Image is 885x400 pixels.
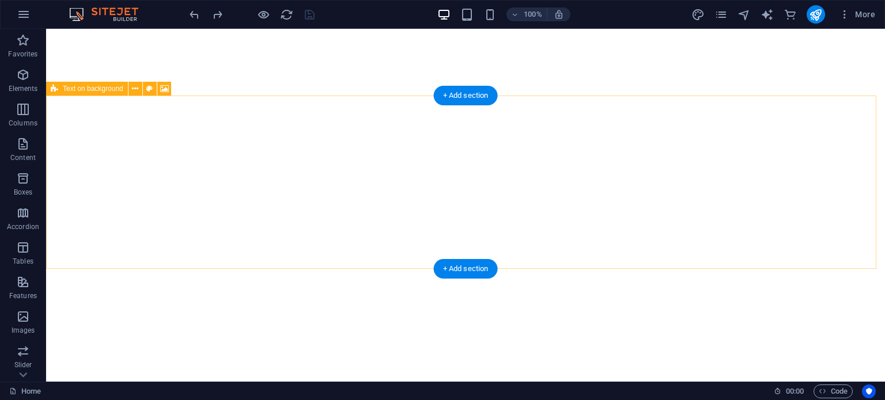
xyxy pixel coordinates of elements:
[9,84,38,93] p: Elements
[187,7,201,21] button: undo
[9,291,37,300] p: Features
[786,384,804,398] span: 00 00
[188,8,201,21] i: Undo: Change text (Ctrl+Z)
[210,7,224,21] button: redo
[814,384,853,398] button: Code
[8,49,37,59] p: Favorites
[14,188,33,197] p: Boxes
[13,257,33,266] p: Tables
[14,360,32,369] p: Slider
[807,5,825,24] button: publish
[434,259,498,279] div: + Add section
[434,86,498,105] div: + Add section
[9,119,37,128] p: Columns
[819,384,848,398] span: Code
[280,8,293,21] i: Reload page
[714,7,728,21] button: pages
[761,7,774,21] button: text_generator
[9,384,41,398] a: Click to cancel selection. Double-click to open Pages
[256,7,270,21] button: Click here to leave preview mode and continue editing
[211,8,224,21] i: Redo: Delete elements (Ctrl+Y, ⌘+Y)
[66,7,153,21] img: Editor Logo
[63,85,123,92] span: Text on background
[691,7,705,21] button: design
[834,5,880,24] button: More
[862,384,876,398] button: Usercentrics
[839,9,875,20] span: More
[506,7,547,21] button: 100%
[784,7,797,21] button: commerce
[10,153,36,162] p: Content
[737,7,751,21] button: navigator
[279,7,293,21] button: reload
[12,326,35,335] p: Images
[794,387,796,395] span: :
[7,222,39,231] p: Accordion
[737,8,751,21] i: Navigator
[784,8,797,21] i: Commerce
[524,7,542,21] h6: 100%
[761,8,774,21] i: AI Writer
